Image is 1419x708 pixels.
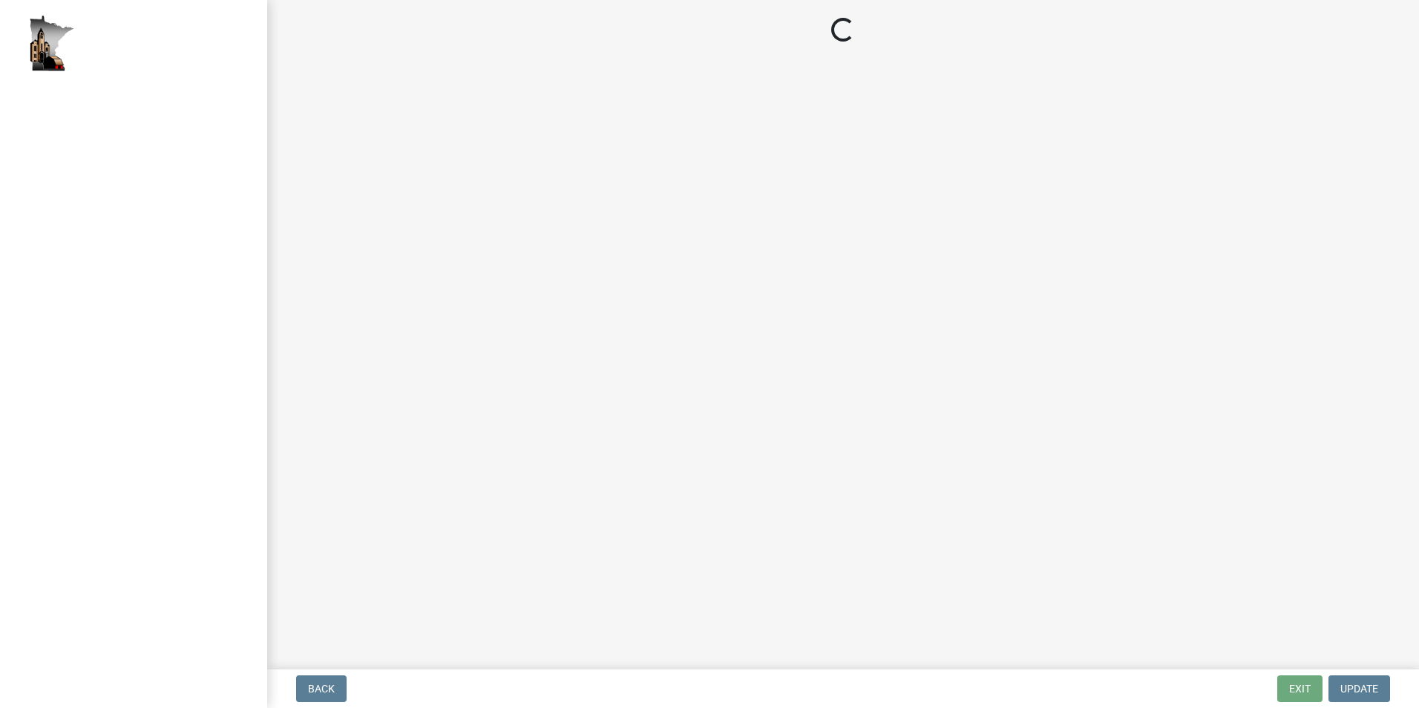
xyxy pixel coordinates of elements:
[1328,675,1390,702] button: Update
[30,16,74,71] img: Houston County, Minnesota
[1340,683,1378,695] span: Update
[1277,675,1323,702] button: Exit
[296,675,347,702] button: Back
[308,683,335,695] span: Back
